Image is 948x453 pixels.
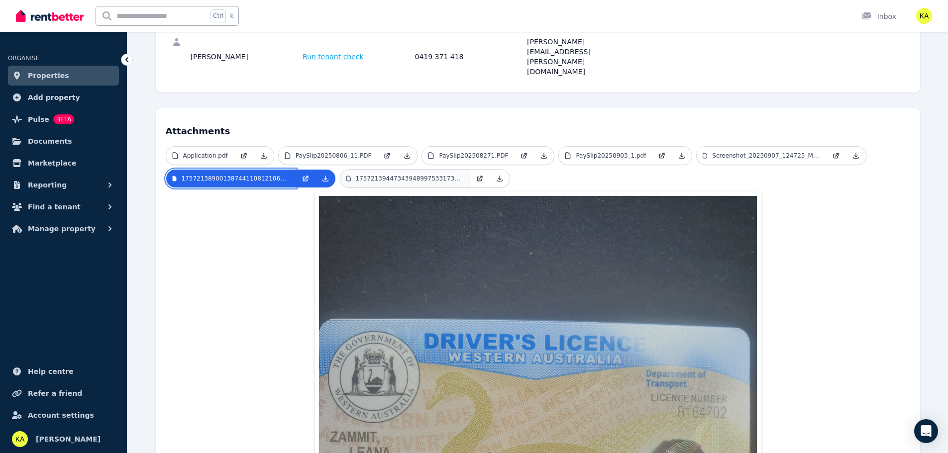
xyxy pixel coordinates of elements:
[28,387,82,399] span: Refer a friend
[28,409,94,421] span: Account settings
[490,170,510,187] a: Download Attachment
[916,8,932,24] img: Kieran Adamantine
[8,153,119,173] a: Marketplace
[8,383,119,403] a: Refer a friend
[861,11,896,21] div: Inbox
[8,109,119,129] a: PulseBETA
[8,175,119,195] button: Reporting
[697,147,826,165] a: Screenshot_20250907_124725_Medicare.jpg
[534,147,554,165] a: Download Attachment
[53,114,74,124] span: BETA
[559,147,652,165] a: PaySlip20250903_1.pdf
[28,91,80,103] span: Add property
[16,8,84,23] img: RentBetter
[8,55,39,62] span: ORGANISE
[415,37,525,77] div: 0419 371 418
[12,431,28,447] img: Kieran Adamantine
[279,147,378,165] a: PaySlip20250806_11.PDF
[514,147,534,165] a: Open in new Tab
[8,362,119,381] a: Help centre
[28,179,67,191] span: Reporting
[28,113,49,125] span: Pulse
[28,201,81,213] span: Find a tenant
[652,147,672,165] a: Open in new Tab
[439,152,508,160] p: PaySlip202508271.PDF
[166,147,234,165] a: Application.pdf
[470,170,490,187] a: Open in new Tab
[712,152,820,160] p: Screenshot_20250907_124725_Medicare.jpg
[183,152,228,160] p: Application.pdf
[397,147,417,165] a: Download Attachment
[230,12,233,20] span: k
[28,135,72,147] span: Documents
[8,197,119,217] button: Find a tenant
[8,405,119,425] a: Account settings
[191,37,300,77] div: [PERSON_NAME]
[576,152,646,160] p: PaySlip20250903_1.pdf
[316,170,335,187] a: Download Attachment
[211,9,226,22] span: Ctrl
[356,175,464,182] p: 17572139447343948997533173708874.jpg
[340,170,470,187] a: 17572139447343948997533173708874.jpg
[296,152,372,160] p: PaySlip20250806_11.PDF
[846,147,866,165] a: Download Attachment
[8,88,119,107] a: Add property
[377,147,397,165] a: Open in new Tab
[303,52,364,62] span: Run tenant check
[8,66,119,86] a: Properties
[8,131,119,151] a: Documents
[28,223,96,235] span: Manage property
[914,419,938,443] div: Open Intercom Messenger
[527,37,636,77] div: [PERSON_NAME][EMAIL_ADDRESS][PERSON_NAME][DOMAIN_NAME]
[672,147,692,165] a: Download Attachment
[28,157,76,169] span: Marketplace
[8,219,119,239] button: Manage property
[28,70,69,82] span: Properties
[296,170,316,187] a: Open in new Tab
[166,118,910,138] h4: Attachments
[182,175,290,182] p: 17572138900138744110812106981524.jpg
[422,147,514,165] a: PaySlip202508271.PDF
[234,147,254,165] a: Open in new Tab
[28,365,74,377] span: Help centre
[36,433,101,445] span: [PERSON_NAME]
[826,147,846,165] a: Open in new Tab
[254,147,274,165] a: Download Attachment
[166,170,296,187] a: 17572138900138744110812106981524.jpg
